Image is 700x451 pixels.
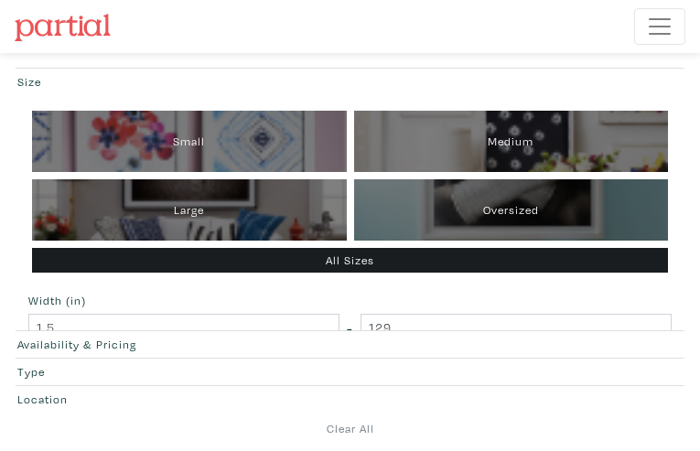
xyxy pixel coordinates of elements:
button: Availability & Pricing [14,331,686,358]
small: Width (in) [28,295,672,306]
div: Type [17,363,510,381]
div: Size [17,73,510,91]
button: Size [14,69,686,95]
div: All Sizes [32,248,668,273]
button: Toggle navigation [634,8,685,45]
div: Availability & Pricing [17,336,510,353]
div: Small [32,111,347,172]
button: Location [14,386,686,413]
div: Large [32,179,347,241]
button: Type [14,359,686,385]
span: - [347,317,353,338]
div: Oversized [354,179,669,241]
div: Location [17,391,510,408]
a: Clear All [14,420,686,437]
div: Medium [354,111,669,172]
